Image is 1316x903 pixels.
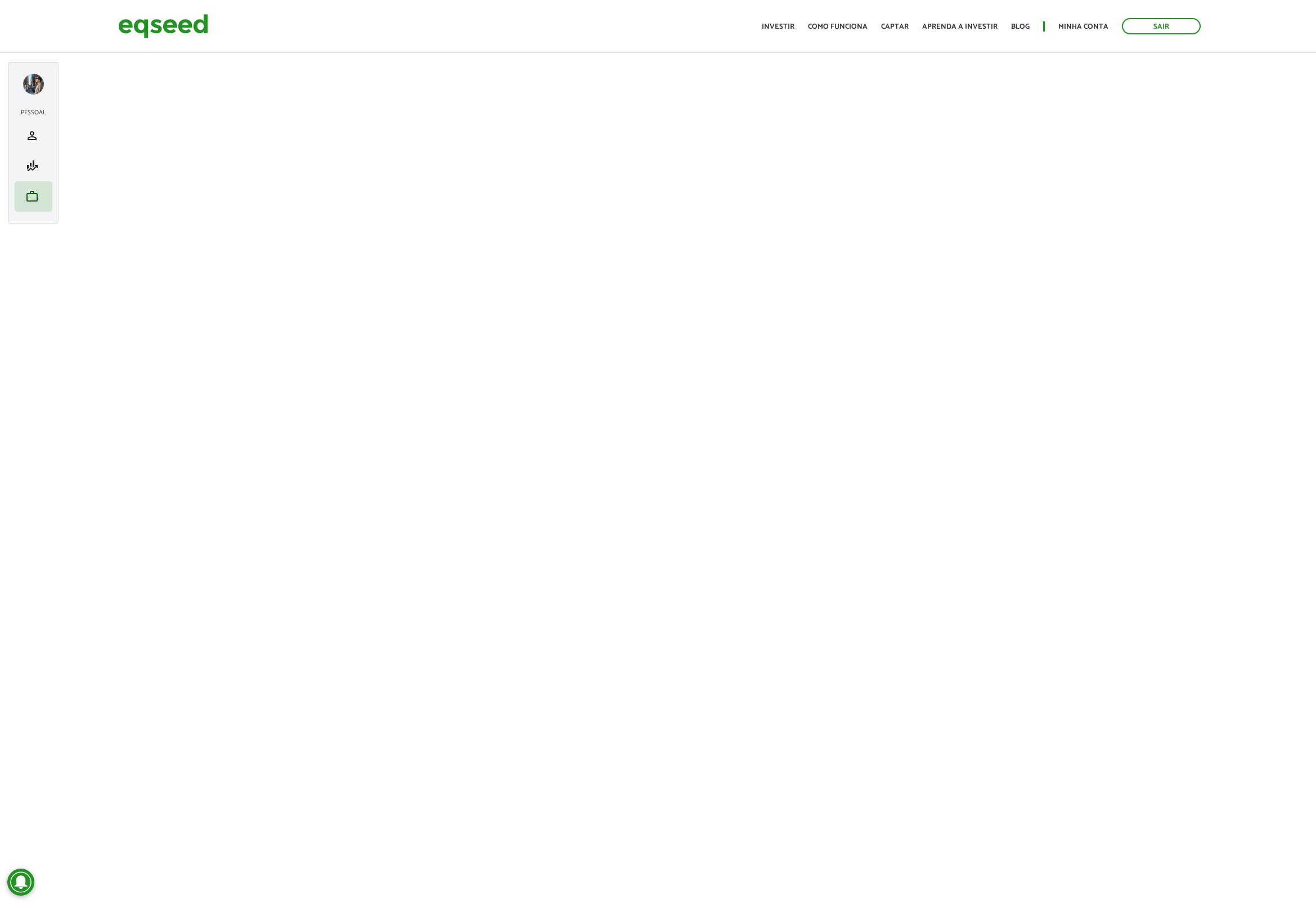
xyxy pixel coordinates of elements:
a: finance_mode [17,159,50,173]
a: person [17,129,50,142]
a: Aprenda a investir [922,23,998,30]
li: Minha simulação [15,151,52,181]
a: Minha conta [1058,23,1108,30]
a: Expandir menu [23,74,44,95]
a: Investir [762,23,794,30]
a: Captar [881,23,909,30]
span: work [25,190,39,203]
li: Meu portfólio [15,181,52,212]
span: finance_mode [25,159,39,173]
h2: Pessoal [15,109,52,116]
a: Como funciona [808,23,868,30]
img: EqSeed [118,11,208,41]
li: Meu perfil [15,120,52,151]
a: work [17,190,50,203]
a: Sair [1122,18,1201,34]
span: person [25,129,39,142]
a: Blog [1011,23,1030,30]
